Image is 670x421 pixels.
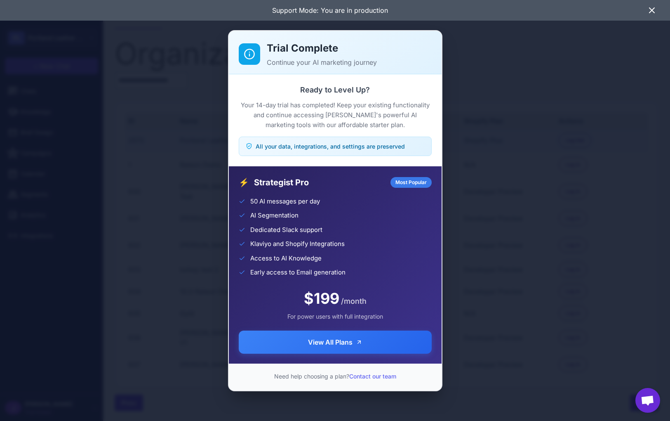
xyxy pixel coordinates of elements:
[239,176,249,189] span: ⚡
[308,337,353,347] span: View All Plans
[267,57,432,67] p: Continue your AI marketing journey
[349,373,396,380] a: Contact our team
[250,197,320,206] span: 50 AI messages per day
[304,287,339,310] span: $199
[256,142,405,151] span: All your data, integrations, and settings are preserved
[250,268,346,277] span: Early access to Email generation
[239,372,432,381] p: Need help choosing a plan?
[250,239,345,249] span: Klaviyo and Shopify Integrations
[239,84,432,95] h3: Ready to Level Up?
[250,254,322,263] span: Access to AI Knowledge
[635,388,660,413] a: Open chat
[239,312,432,321] div: For power users with full integration
[239,331,432,354] button: View All Plans
[254,176,386,189] span: Strategist Pro
[250,225,322,235] span: Dedicated Slack support
[341,296,367,307] span: /month
[239,100,432,130] p: Your 14-day trial has completed! Keep your existing functionality and continue accessing [PERSON_...
[267,41,432,56] h2: Trial Complete
[250,211,299,220] span: AI Segmentation
[390,177,432,188] div: Most Popular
